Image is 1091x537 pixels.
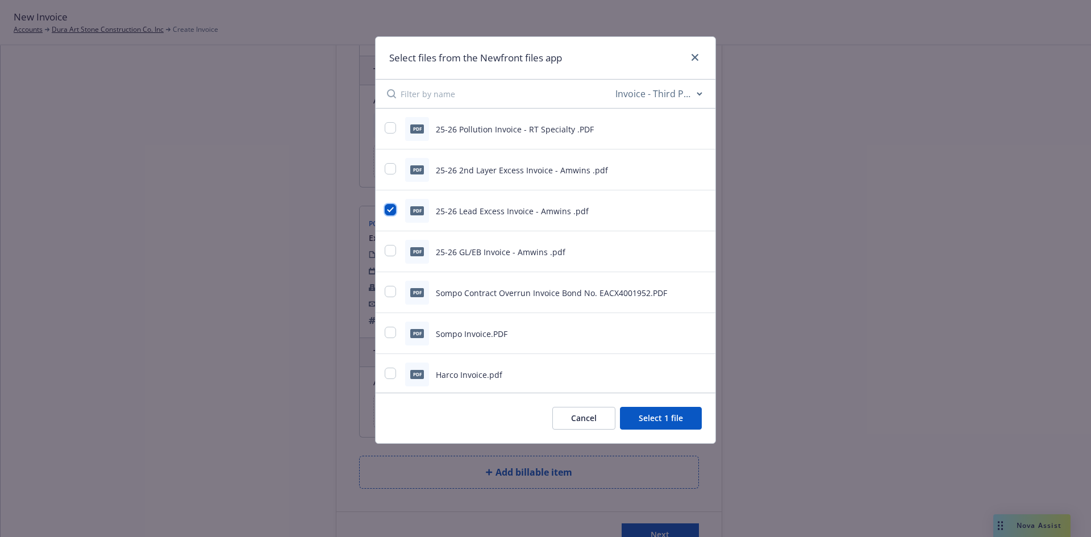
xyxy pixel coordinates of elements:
[410,247,424,256] span: pdf
[678,163,687,177] button: download file
[688,51,702,64] a: close
[678,204,687,218] button: download file
[696,245,706,259] button: preview file
[678,122,687,136] button: download file
[410,370,424,378] span: pdf
[696,122,706,136] button: preview file
[696,204,706,218] button: preview file
[436,288,667,298] span: Sompo Contract Overrun Invoice Bond No. EACX4001952.PDF
[620,407,702,430] button: Select 1 file
[552,407,615,430] button: Cancel
[696,163,706,177] button: preview file
[410,206,424,215] span: pdf
[410,124,424,133] span: PDF
[678,286,687,299] button: download file
[410,165,424,174] span: pdf
[436,206,589,217] span: 25-26 Lead Excess Invoice - Amwins .pdf
[436,328,507,339] span: Sompo Invoice.PDF
[696,327,706,340] button: preview file
[678,245,687,259] button: download file
[436,165,608,176] span: 25-26 2nd Layer Excess Invoice - Amwins .pdf
[410,329,424,338] span: PDF
[436,369,502,380] span: Harco Invoice.pdf
[678,368,687,381] button: download file
[389,51,562,65] h1: Select files from the Newfront files app
[410,288,424,297] span: PDF
[401,80,613,108] input: Filter by name
[696,286,706,299] button: preview file
[387,89,396,98] svg: Search
[436,247,565,257] span: 25-26 GL/EB Invoice - Amwins .pdf
[436,124,594,135] span: 25-26 Pollution Invoice - RT Specialty .PDF
[678,327,687,340] button: download file
[696,368,706,381] button: preview file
